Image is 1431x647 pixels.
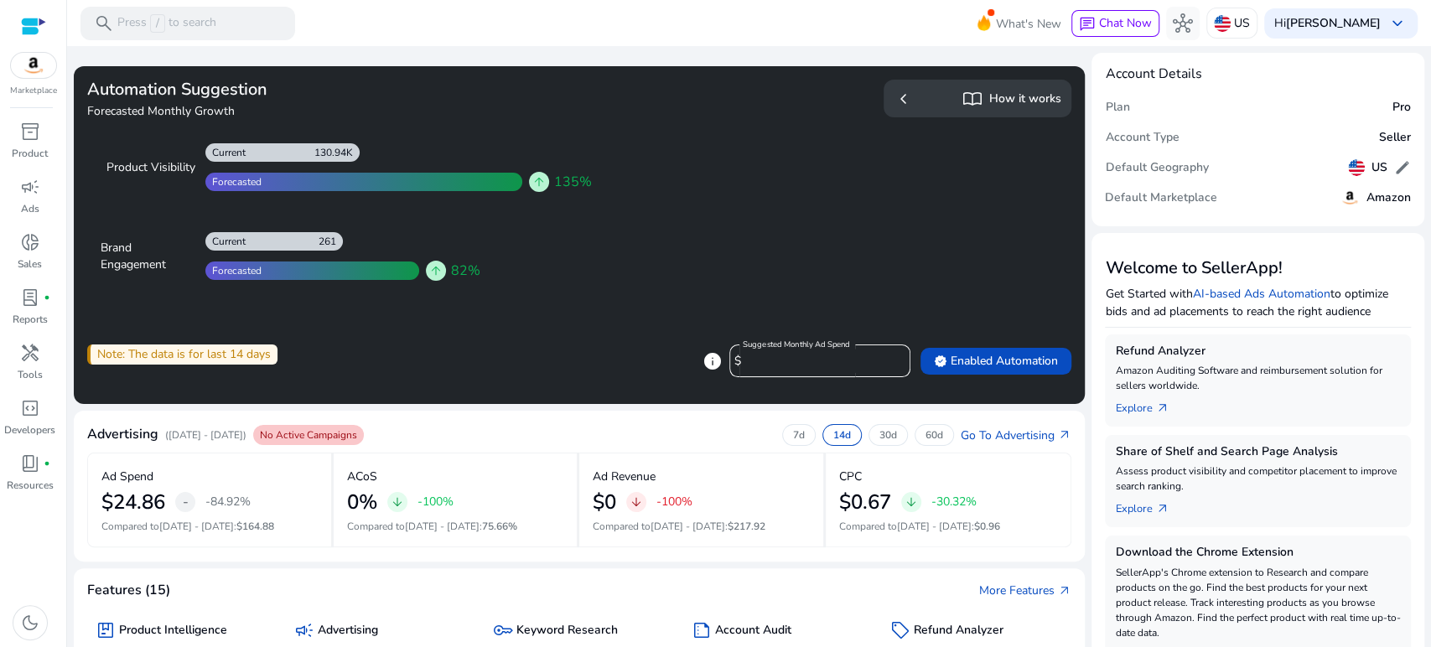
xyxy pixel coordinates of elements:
[996,9,1061,39] span: What's New
[1105,131,1179,145] h5: Account Type
[913,624,1003,638] h5: Refund Analyzer
[482,520,517,533] span: 75.66%
[554,172,592,192] span: 135%
[1286,15,1381,31] b: [PERSON_NAME]
[1394,159,1411,176] span: edit
[159,520,234,533] span: [DATE] - [DATE]
[1166,7,1200,40] button: hub
[1379,131,1411,145] h5: Seller
[96,620,116,640] span: package
[20,177,40,197] span: campaign
[839,468,862,485] p: CPC
[593,468,656,485] p: Ad Revenue
[656,496,692,508] p: -100%
[793,428,805,442] p: 7d
[1274,18,1381,29] p: Hi
[839,490,891,515] h2: $0.67
[294,620,314,640] span: campaign
[692,620,712,640] span: summarize
[150,14,165,33] span: /
[593,490,616,515] h2: $0
[715,624,791,638] h5: Account Audit
[839,519,1058,534] p: Compared to :
[894,89,914,109] span: chevron_left
[205,175,262,189] div: Forecasted
[1079,16,1096,33] span: chat
[743,339,850,350] mat-label: Suggested Monthly Ad Spend
[593,519,810,534] p: Compared to :
[1371,161,1387,175] h5: US
[205,235,246,248] div: Current
[1115,463,1401,494] p: Assess product visibility and competitor placement to improve search ranking.
[13,312,48,327] p: Reports
[962,89,983,109] span: import_contacts
[319,235,343,248] div: 261
[429,264,443,277] span: arrow_upward
[205,146,246,159] div: Current
[18,256,42,272] p: Sales
[451,261,480,281] span: 82%
[21,201,39,216] p: Ads
[1105,161,1208,175] h5: Default Geography
[734,353,741,369] span: $
[493,620,513,640] span: key
[1348,159,1365,176] img: us.svg
[1115,445,1401,459] h5: Share of Shelf and Search Page Analysis
[20,122,40,142] span: inventory_2
[1173,13,1193,34] span: hub
[833,428,851,442] p: 14d
[630,495,643,509] span: arrow_downward
[7,478,54,493] p: Resources
[236,520,274,533] span: $164.88
[94,13,114,34] span: search
[925,428,943,442] p: 60d
[87,80,573,100] h3: Automation Suggestion
[1105,285,1411,320] p: Get Started with to optimize bids and ad placements to reach the right audience
[87,344,277,365] div: Note: The data is for last 14 days
[979,582,1071,599] a: More Featuresarrow_outward
[1340,188,1360,208] img: amazon.svg
[897,520,972,533] span: [DATE] - [DATE]
[119,624,227,638] h5: Product Intelligence
[961,427,1071,444] a: Go To Advertisingarrow_outward
[920,348,1071,375] button: verifiedEnabled Automation
[1105,258,1411,278] h3: Welcome to SellerApp!
[101,519,318,534] p: Compared to :
[20,232,40,252] span: donut_small
[12,146,48,161] p: Product
[879,428,897,442] p: 30d
[165,427,246,443] p: ([DATE] - [DATE])
[20,453,40,474] span: book_4
[11,53,56,78] img: amazon.svg
[1115,494,1182,517] a: Explorearrow_outward
[934,352,1058,370] span: Enabled Automation
[889,620,910,640] span: sell
[1214,15,1231,32] img: us.svg
[1058,584,1071,598] span: arrow_outward
[532,175,546,189] span: arrow_upward
[20,398,40,418] span: code_blocks
[1115,344,1401,359] h5: Refund Analyzer
[391,495,404,509] span: arrow_downward
[1387,13,1408,34] span: keyboard_arrow_down
[44,294,50,301] span: fiber_manual_record
[101,468,153,485] p: Ad Spend
[347,490,377,515] h2: 0%
[20,343,40,363] span: handyman
[1366,191,1411,205] h5: Amazon
[703,351,723,371] span: info
[1115,363,1401,393] p: Amazon Auditing Software and reimbursement solution for sellers worldwide.
[314,146,360,159] div: 130.94K
[347,468,377,485] p: ACoS
[405,520,480,533] span: [DATE] - [DATE]
[205,264,262,277] div: Forecasted
[260,428,357,442] span: No Active Campaigns
[1155,502,1169,515] span: arrow_outward
[183,492,189,512] span: -
[1392,101,1411,115] h5: Pro
[1058,428,1071,442] span: arrow_outward
[1071,10,1159,37] button: chatChat Now
[87,582,170,598] h4: Features (15)
[20,613,40,633] span: dark_mode
[1105,66,1201,82] h4: Account Details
